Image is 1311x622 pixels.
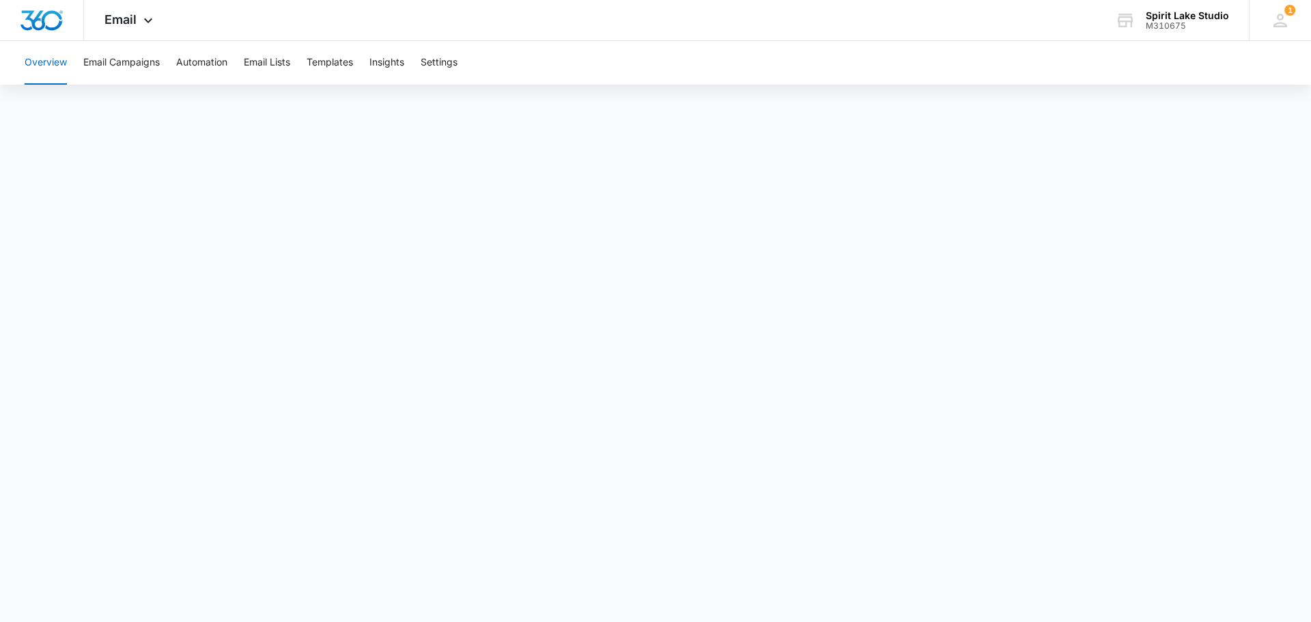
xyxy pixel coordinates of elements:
button: Email Lists [244,41,290,85]
button: Insights [369,41,404,85]
div: account name [1146,10,1229,21]
span: Email [104,12,137,27]
div: notifications count [1284,5,1295,16]
button: Templates [307,41,353,85]
button: Settings [421,41,457,85]
div: account id [1146,21,1229,31]
span: 1 [1284,5,1295,16]
button: Email Campaigns [83,41,160,85]
button: Overview [25,41,67,85]
button: Automation [176,41,227,85]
